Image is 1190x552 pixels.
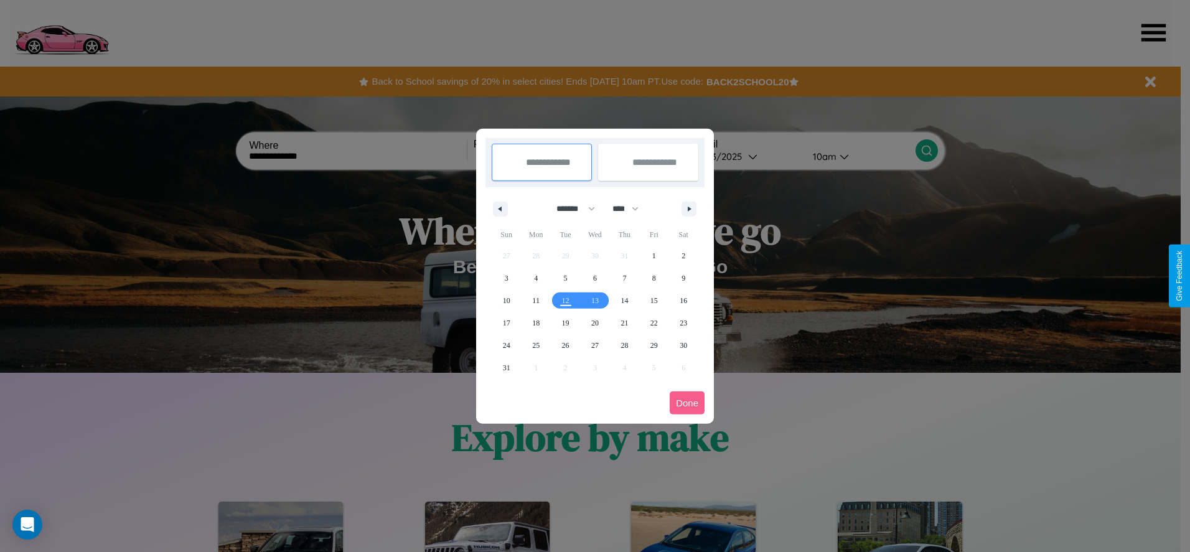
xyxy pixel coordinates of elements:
[680,334,687,357] span: 30
[621,289,628,312] span: 14
[621,312,628,334] span: 21
[639,245,668,267] button: 1
[680,312,687,334] span: 23
[564,267,568,289] span: 5
[669,245,698,267] button: 2
[534,267,538,289] span: 4
[521,267,550,289] button: 4
[503,312,510,334] span: 17
[639,225,668,245] span: Fri
[551,289,580,312] button: 12
[639,267,668,289] button: 8
[610,312,639,334] button: 21
[492,289,521,312] button: 10
[670,391,705,414] button: Done
[622,267,626,289] span: 7
[639,289,668,312] button: 15
[551,225,580,245] span: Tue
[682,245,685,267] span: 2
[652,245,656,267] span: 1
[593,267,597,289] span: 6
[492,267,521,289] button: 3
[669,225,698,245] span: Sat
[669,289,698,312] button: 16
[521,289,550,312] button: 11
[551,312,580,334] button: 19
[12,510,42,540] div: Open Intercom Messenger
[610,289,639,312] button: 14
[532,312,540,334] span: 18
[669,267,698,289] button: 9
[580,225,609,245] span: Wed
[562,334,569,357] span: 26
[669,334,698,357] button: 30
[580,334,609,357] button: 27
[610,334,639,357] button: 28
[521,334,550,357] button: 25
[503,289,510,312] span: 10
[551,334,580,357] button: 26
[1175,251,1184,301] div: Give Feedback
[521,225,550,245] span: Mon
[650,289,658,312] span: 15
[492,225,521,245] span: Sun
[551,267,580,289] button: 5
[591,312,599,334] span: 20
[503,334,510,357] span: 24
[492,312,521,334] button: 17
[591,334,599,357] span: 27
[639,312,668,334] button: 22
[532,334,540,357] span: 25
[652,267,656,289] span: 8
[650,312,658,334] span: 22
[562,312,569,334] span: 19
[591,289,599,312] span: 13
[562,289,569,312] span: 12
[650,334,658,357] span: 29
[610,267,639,289] button: 7
[680,289,687,312] span: 16
[580,312,609,334] button: 20
[503,357,510,379] span: 31
[610,225,639,245] span: Thu
[580,267,609,289] button: 6
[521,312,550,334] button: 18
[682,267,685,289] span: 9
[669,312,698,334] button: 23
[492,334,521,357] button: 24
[505,267,508,289] span: 3
[580,289,609,312] button: 13
[639,334,668,357] button: 29
[492,357,521,379] button: 31
[621,334,628,357] span: 28
[532,289,540,312] span: 11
